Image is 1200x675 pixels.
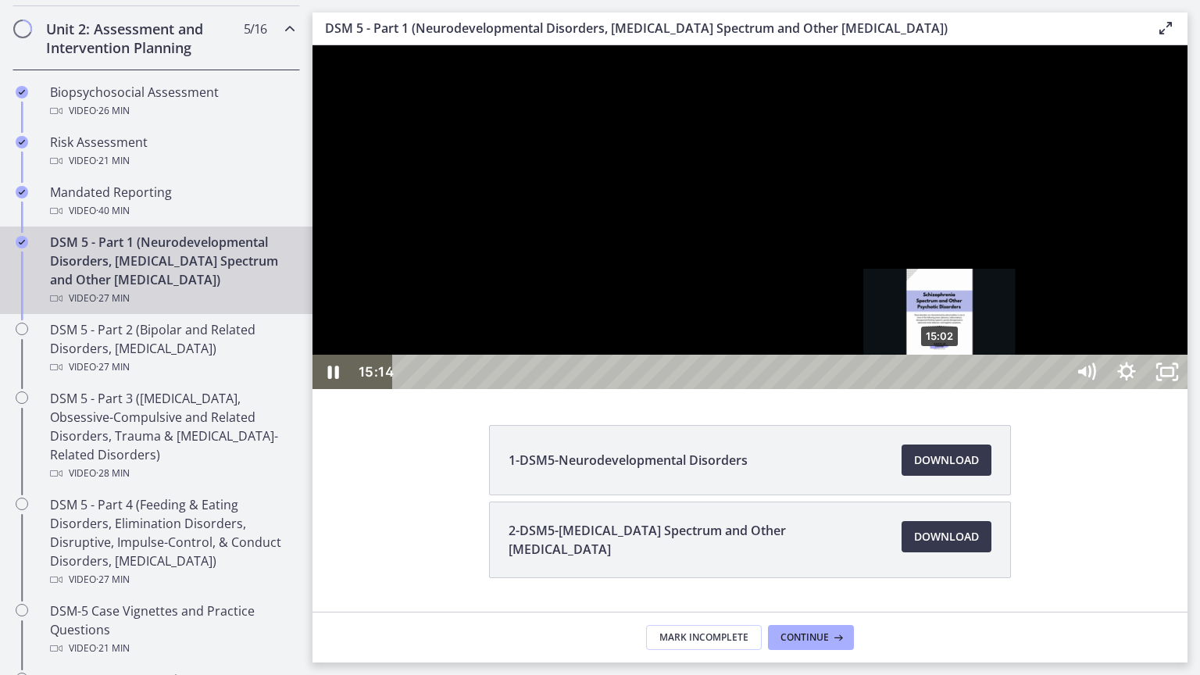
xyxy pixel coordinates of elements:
div: Video [50,202,294,220]
span: · 28 min [96,464,130,483]
span: · 21 min [96,152,130,170]
i: Completed [16,236,28,248]
div: Video [50,464,294,483]
span: · 27 min [96,358,130,377]
div: DSM-5 Case Vignettes and Practice Questions [50,602,294,658]
i: Completed [16,136,28,148]
div: Risk Assessment [50,133,294,170]
div: DSM 5 - Part 1 (Neurodevelopmental Disorders, [MEDICAL_DATA] Spectrum and Other [MEDICAL_DATA]) [50,233,294,308]
div: DSM 5 - Part 2 (Bipolar and Related Disorders, [MEDICAL_DATA]) [50,320,294,377]
button: Mute [753,309,794,344]
div: Biopsychosocial Assessment [50,83,294,120]
span: Continue [780,631,829,644]
button: Mark Incomplete [646,625,762,650]
div: Video [50,152,294,170]
span: 5 / 16 [244,20,266,38]
span: · 27 min [96,289,130,308]
h2: Unit 2: Assessment and Intervention Planning [46,20,237,57]
div: Video [50,570,294,589]
div: Video [50,358,294,377]
span: · 26 min [96,102,130,120]
div: Video [50,102,294,120]
span: Mark Incomplete [659,631,748,644]
span: · 40 min [96,202,130,220]
span: · 21 min [96,639,130,658]
div: Mandated Reporting [50,183,294,220]
span: Download [914,451,979,470]
i: Completed [16,86,28,98]
span: · 27 min [96,570,130,589]
iframe: Video Lesson [312,45,1187,389]
div: Video [50,289,294,308]
div: DSM 5 - Part 4 (Feeding & Eating Disorders, Elimination Disorders, Disruptive, Impulse-Control, &... [50,495,294,589]
button: Show settings menu [794,309,834,344]
div: Video [50,639,294,658]
span: 2-DSM5-[MEDICAL_DATA] Spectrum and Other [MEDICAL_DATA] [509,521,883,559]
h3: DSM 5 - Part 1 (Neurodevelopmental Disorders, [MEDICAL_DATA] Spectrum and Other [MEDICAL_DATA]) [325,19,1131,37]
button: Continue [768,625,854,650]
span: Download [914,527,979,546]
div: DSM 5 - Part 3 ([MEDICAL_DATA], Obsessive-Compulsive and Related Disorders, Trauma & [MEDICAL_DAT... [50,389,294,483]
a: Download [902,445,991,476]
a: Download [902,521,991,552]
i: Completed [16,186,28,198]
span: 1-DSM5-Neurodevelopmental Disorders [509,451,748,470]
button: Unfullscreen [834,309,875,344]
